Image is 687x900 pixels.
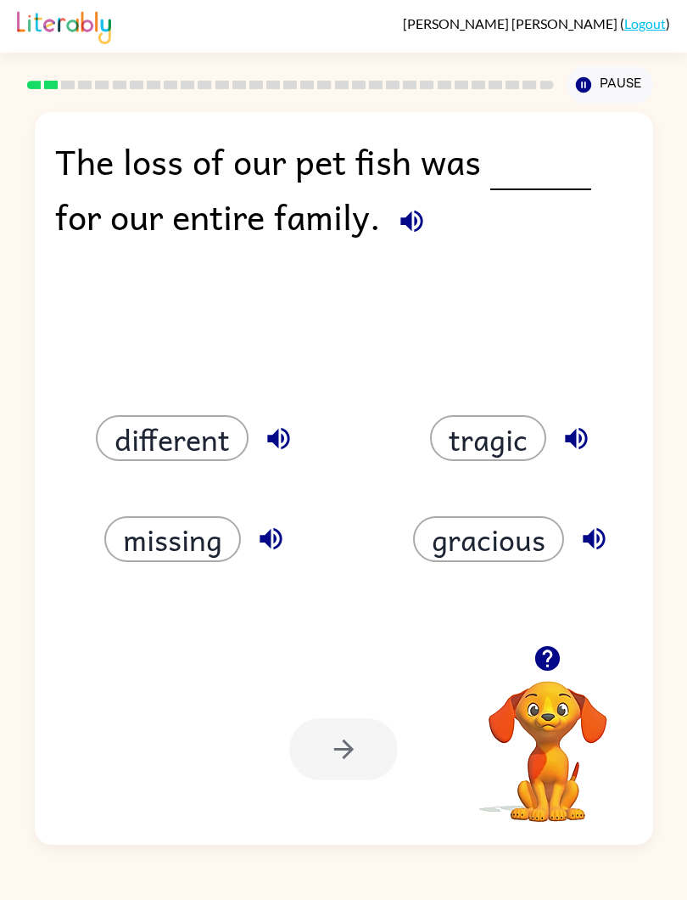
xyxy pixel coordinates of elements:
[403,15,620,31] span: [PERSON_NAME] [PERSON_NAME]
[624,15,666,31] a: Logout
[567,65,653,104] button: Pause
[104,516,241,562] button: missing
[430,415,546,461] button: tragic
[413,516,564,562] button: gracious
[403,15,670,31] div: ( )
[96,415,249,461] button: different
[463,655,633,824] video: Your browser must support playing .mp4 files to use Literably. Please try using another browser.
[55,133,632,262] div: The loss of our pet fish was for our entire family.
[17,7,111,44] img: Literably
